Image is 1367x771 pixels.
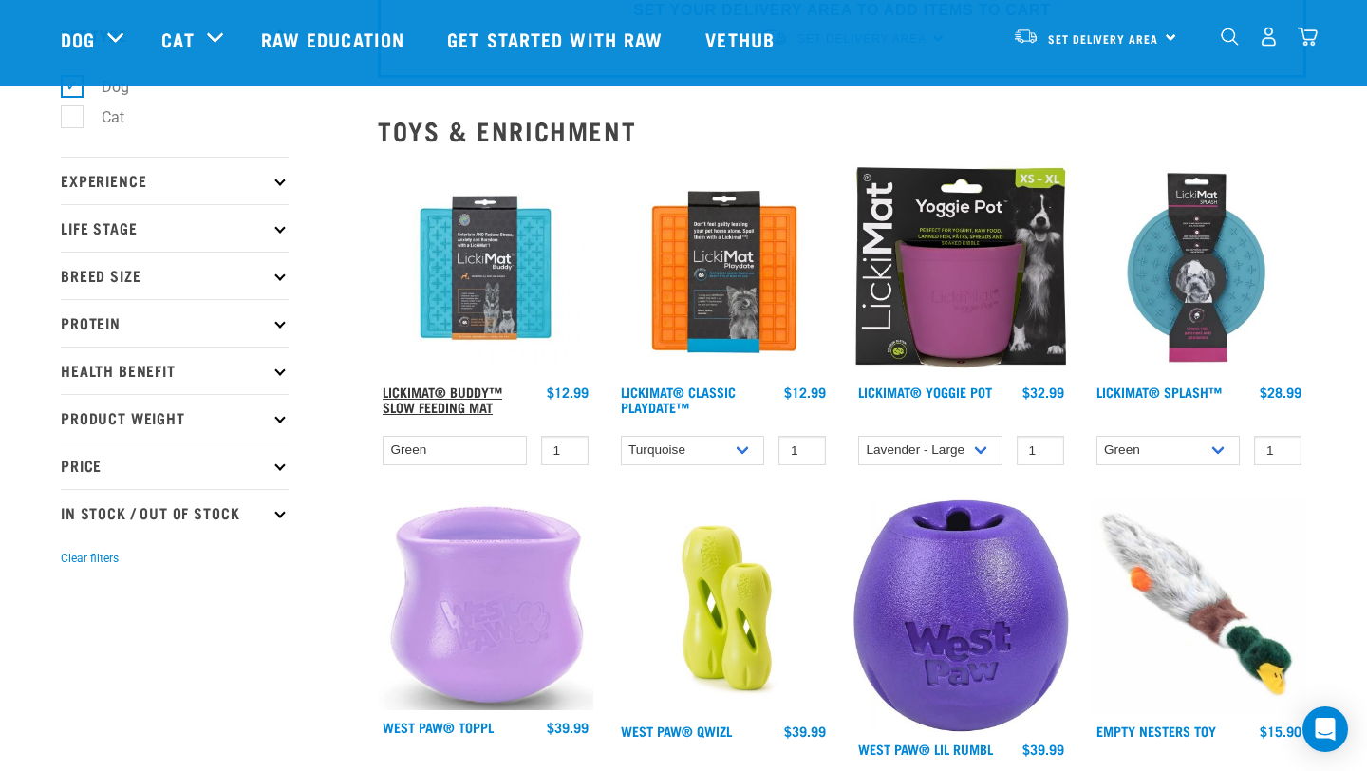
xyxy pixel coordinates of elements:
[853,499,1069,732] img: 91vjngt Ls L AC SL1500
[1017,436,1064,465] input: 1
[616,499,832,714] img: Qwizl
[784,385,826,400] div: $12.99
[1096,388,1222,395] a: LickiMat® Splash™
[378,499,593,711] img: Lavender Toppl
[61,347,289,394] p: Health Benefit
[1022,385,1064,400] div: $32.99
[1298,27,1318,47] img: home-icon@2x.png
[378,116,1306,145] h2: Toys & Enrichment
[853,160,1069,376] img: Yoggie pot packaging purple 2
[1302,706,1348,752] div: Open Intercom Messenger
[1092,499,1307,715] img: Empty nesters plush mallard 18 17
[61,489,289,536] p: In Stock / Out Of Stock
[1013,28,1039,45] img: van-moving.png
[1221,28,1239,46] img: home-icon-1@2x.png
[1254,436,1301,465] input: 1
[1048,35,1158,42] span: Set Delivery Area
[61,550,119,567] button: Clear filters
[61,442,289,489] p: Price
[383,388,502,410] a: LickiMat® Buddy™ Slow Feeding Mat
[621,388,736,410] a: LickiMat® Classic Playdate™
[428,1,686,77] a: Get started with Raw
[621,727,732,734] a: West Paw® Qwizl
[161,25,194,53] a: Cat
[858,745,993,752] a: West Paw® Lil Rumbl
[61,204,289,252] p: Life Stage
[383,724,494,730] a: West Paw® Toppl
[547,720,589,735] div: $39.99
[858,388,992,395] a: LickiMat® Yoggie Pot
[1260,385,1301,400] div: $28.99
[242,1,428,77] a: Raw Education
[71,75,137,99] label: Dog
[61,157,289,204] p: Experience
[1096,727,1216,734] a: Empty Nesters Toy
[378,160,593,376] img: Buddy Turquoise
[784,724,826,739] div: $39.99
[61,299,289,347] p: Protein
[71,105,132,129] label: Cat
[61,25,95,53] a: Dog
[1259,27,1279,47] img: user.png
[1022,742,1064,757] div: $39.99
[61,394,289,442] p: Product Weight
[616,160,832,376] img: LM Playdate Orange 570x570 crop top
[541,436,589,465] input: 1
[1092,160,1307,376] img: Lickimat Splash Turquoise 570x570 crop top
[547,385,589,400] div: $12.99
[61,252,289,299] p: Breed Size
[1260,724,1301,739] div: $15.90
[686,1,798,77] a: Vethub
[778,436,826,465] input: 1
